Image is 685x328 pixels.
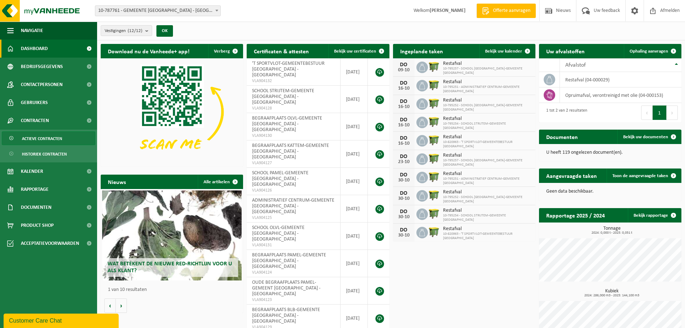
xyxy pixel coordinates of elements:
span: 10-795254 - SCHOOL STRIJTEM-GEMEENTE [GEOGRAPHIC_DATA] [443,214,532,222]
span: 2024: 0,000 t - 2025: 0,051 t [543,231,681,235]
span: 10-795254 - SCHOOL STRIJTEM-GEMEENTE [GEOGRAPHIC_DATA] [443,122,532,130]
span: SCHOOL OLVL-GEMEENTE [GEOGRAPHIC_DATA] - [GEOGRAPHIC_DATA] [252,225,305,242]
td: opruimafval, verontreinigd met olie (04-000153) [560,87,681,103]
span: BEGRAAFPLAATS KATTEM-GEMEENTE [GEOGRAPHIC_DATA] - [GEOGRAPHIC_DATA] [252,143,329,160]
div: 16-10 [397,104,411,109]
span: Restafval [443,189,532,195]
span: Wat betekent de nieuwe RED-richtlijn voor u als klant? [108,261,232,274]
div: 1 tot 2 van 2 resultaten [543,105,587,121]
a: Alle artikelen [198,175,242,189]
span: Restafval [443,61,532,67]
td: [DATE] [341,140,368,168]
a: Bekijk uw documenten [617,130,681,144]
span: VLA904125 [252,215,335,221]
span: 10-787761 - GEMEENTE ROOSDAAL - ROOSDAAL [95,5,221,16]
button: Next [667,105,678,120]
td: [DATE] [341,223,368,250]
div: 09-10 [397,68,411,73]
p: 1 van 10 resultaten [108,287,239,292]
button: Volgende [116,298,127,313]
span: Contracten [21,112,49,130]
span: 10-795257 - SCHOOL [GEOGRAPHIC_DATA]-GEMEENTE [GEOGRAPHIC_DATA] [443,67,532,75]
a: Toon de aangevraagde taken [607,169,681,183]
span: Acceptatievoorwaarden [21,234,79,252]
div: DO [397,62,411,68]
strong: [PERSON_NAME] [430,8,466,13]
span: 2024: 286,000 m3 - 2025: 144,100 m3 [543,294,681,297]
a: Actieve contracten [2,131,95,145]
img: WB-1100-HPE-GN-50 [428,189,440,201]
span: 'T SPORTVLOT-GEMEENTEBESTUUR [GEOGRAPHIC_DATA] - [GEOGRAPHIC_DATA] [252,61,325,78]
a: Ophaling aanvragen [624,44,681,58]
div: 30-10 [397,178,411,183]
span: Verberg [214,49,230,54]
span: VLA904130 [252,133,335,139]
span: Bekijk uw certificaten [334,49,376,54]
img: WB-1100-HPE-GN-50 [428,207,440,220]
div: DO [397,227,411,233]
div: DO [397,80,411,86]
div: 30-10 [397,196,411,201]
div: 16-10 [397,123,411,128]
td: [DATE] [341,195,368,223]
td: [DATE] [341,86,368,113]
span: Rapportage [21,180,49,198]
a: Wat betekent de nieuwe RED-richtlijn voor u als klant? [102,190,242,280]
span: VLA904131 [252,242,335,248]
span: VLA904123 [252,297,335,303]
span: 10-820963 - 'T SPORTVLOT-GEMEENTEBESTUUR [GEOGRAPHIC_DATA] [443,140,532,149]
a: Bekijk uw kalender [479,44,535,58]
span: Toon de aangevraagde taken [612,174,668,178]
td: [DATE] [341,58,368,86]
span: Bekijk uw kalender [485,49,522,54]
button: Previous [641,105,653,120]
div: DO [397,209,411,215]
span: Documenten [21,198,51,216]
h2: Uw afvalstoffen [539,44,592,58]
img: WB-1100-HPE-GN-50 [428,79,440,91]
span: Afvalstof [565,62,586,68]
td: [DATE] [341,168,368,195]
span: Restafval [443,79,532,85]
span: Restafval [443,153,532,158]
span: VLA904132 [252,78,335,84]
td: [DATE] [341,277,368,305]
td: [DATE] [341,113,368,140]
span: VLA904124 [252,270,335,275]
button: Vestigingen(12/12) [101,25,152,36]
button: 1 [653,105,667,120]
div: DO [397,154,411,159]
button: Vorige [104,298,116,313]
span: Offerte aanvragen [491,7,532,14]
span: BEGRAAFPLAATS BLB-GEMEENTE [GEOGRAPHIC_DATA] - [GEOGRAPHIC_DATA] [252,307,320,324]
count: (12/12) [128,28,142,33]
div: DO [397,99,411,104]
a: Offerte aanvragen [476,4,536,18]
span: 10-795252 - SCHOOL [GEOGRAPHIC_DATA]-GEMEENTE [GEOGRAPHIC_DATA] [443,103,532,112]
a: Bekijk uw certificaten [328,44,389,58]
span: Restafval [443,226,532,232]
span: Product Shop [21,216,54,234]
td: restafval (04-000029) [560,72,681,87]
div: 30-10 [397,233,411,238]
h3: Tonnage [543,226,681,235]
span: ADMINISTRATIEF CENTRUM-GEMEENTE [GEOGRAPHIC_DATA] - [GEOGRAPHIC_DATA] [252,198,334,215]
span: Vestigingen [105,26,142,36]
div: DO [397,172,411,178]
span: 10-787761 - GEMEENTE ROOSDAAL - ROOSDAAL [95,6,220,16]
span: Actieve contracten [22,132,62,145]
span: Restafval [443,134,532,140]
h2: Nieuws [101,175,133,189]
a: Bekijk rapportage [628,208,681,223]
span: BEGRAAFPLAATS PAMEL-GEMEENTE [GEOGRAPHIC_DATA] - [GEOGRAPHIC_DATA] [252,252,326,269]
span: Bedrijfsgegevens [21,58,63,76]
h2: Ingeplande taken [393,44,450,58]
button: OK [156,25,173,37]
span: Contactpersonen [21,76,63,94]
td: [DATE] [341,250,368,277]
div: 16-10 [397,86,411,91]
span: VLA904128 [252,105,335,111]
span: Restafval [443,98,532,103]
span: Gebruikers [21,94,48,112]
